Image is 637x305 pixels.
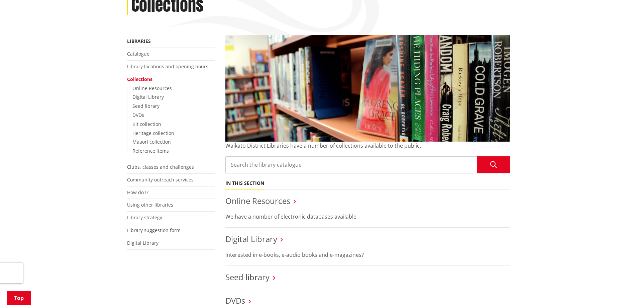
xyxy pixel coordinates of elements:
a: Library strategy [127,214,162,221]
a: Online Resources [225,195,290,206]
a: Top [7,291,31,305]
a: Clubs, classes and challenges [127,164,194,170]
p: Interested in e-books, e-audio books and e-magazines? [225,251,510,259]
a: Library suggestion form [127,227,181,233]
p: Waikato District Libraries have a number of collections available to the public. [225,142,510,150]
a: Online Resources [132,85,172,91]
a: Seed library [132,103,160,109]
img: Collections [225,35,510,142]
a: Digital Library [225,233,277,244]
p: We have a number of electronic databases available [225,213,510,221]
a: Using other libraries [127,202,173,208]
a: DVDs [132,112,144,118]
h5: In this section [225,180,264,186]
a: Collections [127,76,152,82]
a: Libraries [127,38,151,44]
a: Library locations and opening hours [127,63,208,70]
a: Reference items [132,148,169,154]
a: Community outreach services [127,176,194,183]
a: Heritage collection [132,130,174,136]
a: Digital Library [127,240,158,246]
a: Kit collection [132,121,161,127]
a: Digital Library [132,94,164,100]
a: Catalogue [127,51,149,57]
iframe: Messenger Launcher [606,277,630,301]
input: Search the library catalogue [225,156,510,173]
a: How do I? [127,189,148,196]
a: Maaori collection [132,139,171,145]
a: Seed library [225,272,270,283]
